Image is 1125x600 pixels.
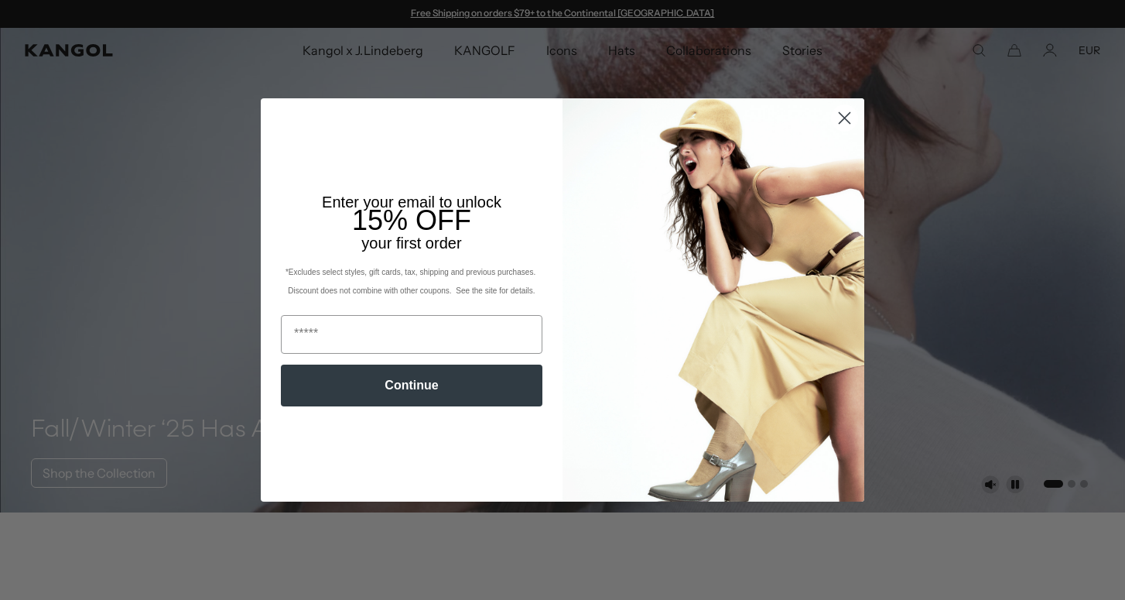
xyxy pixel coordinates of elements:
[281,365,542,406] button: Continue
[562,98,864,501] img: 93be19ad-e773-4382-80b9-c9d740c9197f.jpeg
[831,105,858,132] button: Close dialog
[286,268,538,295] span: *Excludes select styles, gift cards, tax, shipping and previous purchases. Discount does not comb...
[281,315,542,354] input: Email
[361,235,461,252] span: your first order
[352,204,471,236] span: 15% OFF
[322,194,501,211] span: Enter your email to unlock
